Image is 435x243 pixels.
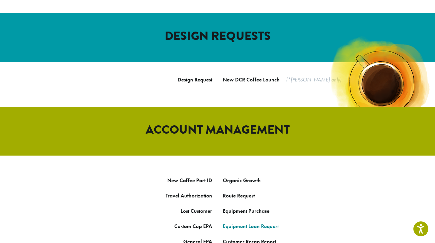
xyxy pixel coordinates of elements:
[167,177,212,184] a: New Coffee Part ID
[181,207,212,214] a: Lost Customer
[286,76,342,83] em: (*[PERSON_NAME] only)
[223,223,279,230] a: Equipment Loan Request
[265,207,269,214] a: se
[174,223,212,230] a: Custom Cup EPA
[166,192,212,199] a: Travel Authorization
[178,76,212,83] a: Design Request
[223,177,261,184] a: Organic Growth
[28,123,407,137] h2: ACCOUNT MANAGEMENT
[223,207,265,214] a: Equipment Purcha
[223,192,255,199] a: Route Request
[223,76,280,83] a: New DCR Coffee Launch
[28,29,407,43] h2: DESIGN REQUESTS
